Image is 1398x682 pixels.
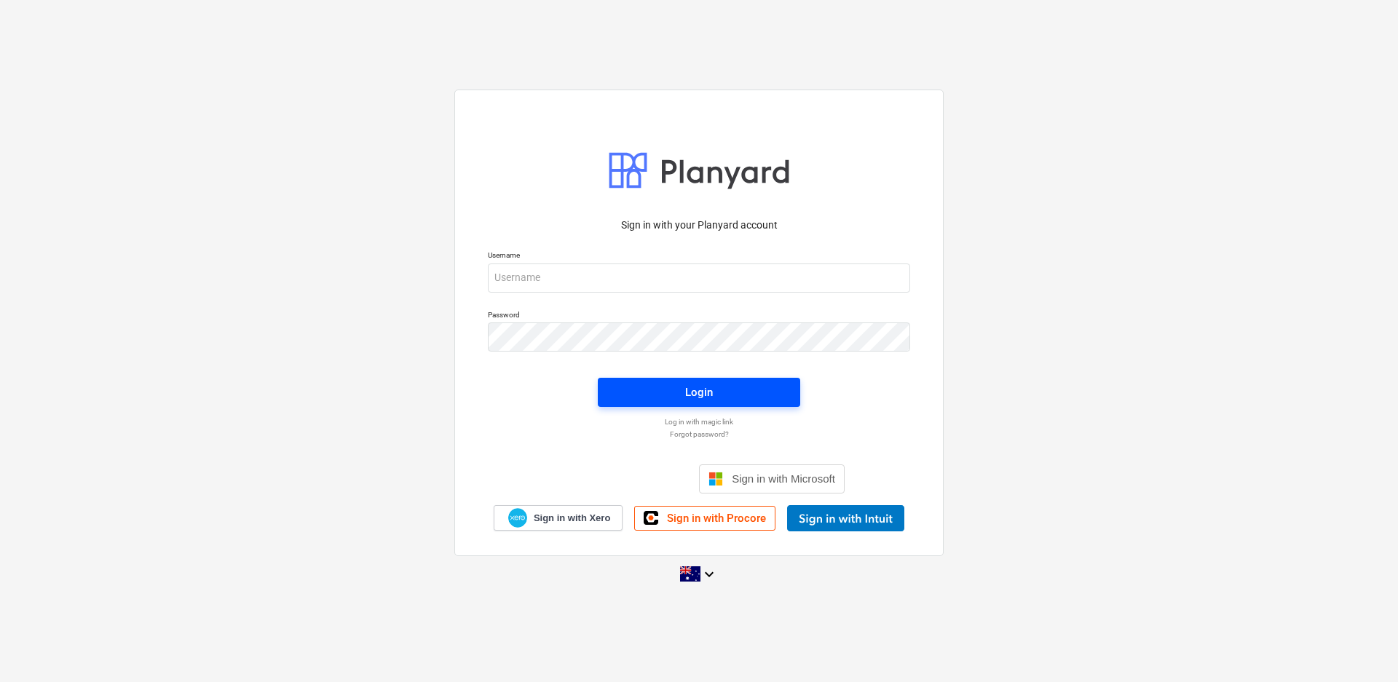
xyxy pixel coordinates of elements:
img: Xero logo [508,508,527,528]
i: keyboard_arrow_down [700,566,718,583]
iframe: Sign in with Google Button [546,463,695,495]
span: Sign in with Procore [667,512,766,525]
p: Sign in with your Planyard account [488,218,910,233]
span: Sign in with Microsoft [732,472,835,485]
a: Sign in with Procore [634,506,775,531]
a: Log in with magic link [481,417,917,427]
a: Sign in with Xero [494,505,623,531]
div: Login [685,383,713,402]
span: Sign in with Xero [534,512,610,525]
p: Password [488,310,910,322]
input: Username [488,263,910,293]
button: Login [598,378,800,407]
img: Microsoft logo [708,472,723,486]
p: Username [488,250,910,263]
a: Forgot password? [481,429,917,439]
